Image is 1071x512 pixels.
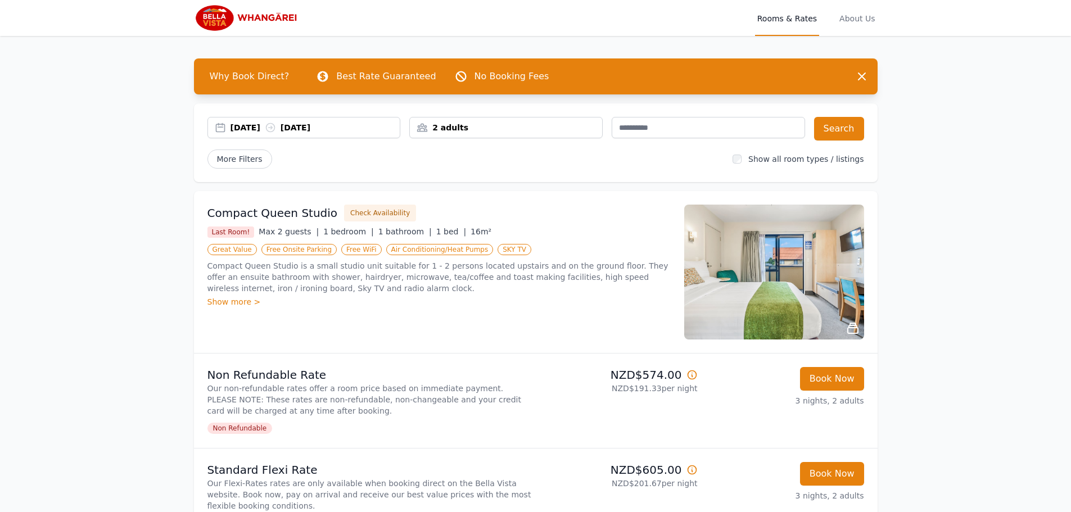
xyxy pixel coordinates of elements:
[814,117,864,141] button: Search
[540,462,698,478] p: NZD$605.00
[261,244,337,255] span: Free Onsite Parking
[207,383,531,416] p: Our non-refundable rates offer a room price based on immediate payment. PLEASE NOTE: These rates ...
[207,296,671,307] div: Show more >
[707,490,864,501] p: 3 nights, 2 adults
[207,226,255,238] span: Last Room!
[800,367,864,391] button: Book Now
[471,227,491,236] span: 16m²
[336,70,436,83] p: Best Rate Guaranteed
[540,478,698,489] p: NZD$201.67 per night
[194,4,302,31] img: Bella Vista Whangarei
[323,227,374,236] span: 1 bedroom |
[207,462,531,478] p: Standard Flexi Rate
[707,395,864,406] p: 3 nights, 2 adults
[201,65,299,88] span: Why Book Direct?
[748,155,864,164] label: Show all room types / listings
[231,122,400,133] div: [DATE] [DATE]
[378,227,432,236] span: 1 bathroom |
[800,462,864,486] button: Book Now
[498,244,531,255] span: SKY TV
[207,149,272,169] span: More Filters
[207,423,273,434] span: Non Refundable
[410,122,602,133] div: 2 adults
[259,227,319,236] span: Max 2 guests |
[207,367,531,383] p: Non Refundable Rate
[386,244,494,255] span: Air Conditioning/Heat Pumps
[475,70,549,83] p: No Booking Fees
[207,260,671,294] p: Compact Queen Studio is a small studio unit suitable for 1 - 2 persons located upstairs and on th...
[207,478,531,511] p: Our Flexi-Rates rates are only available when booking direct on the Bella Vista website. Book now...
[341,244,382,255] span: Free WiFi
[540,367,698,383] p: NZD$574.00
[344,205,416,221] button: Check Availability
[207,244,257,255] span: Great Value
[540,383,698,394] p: NZD$191.33 per night
[436,227,466,236] span: 1 bed |
[207,205,338,221] h3: Compact Queen Studio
